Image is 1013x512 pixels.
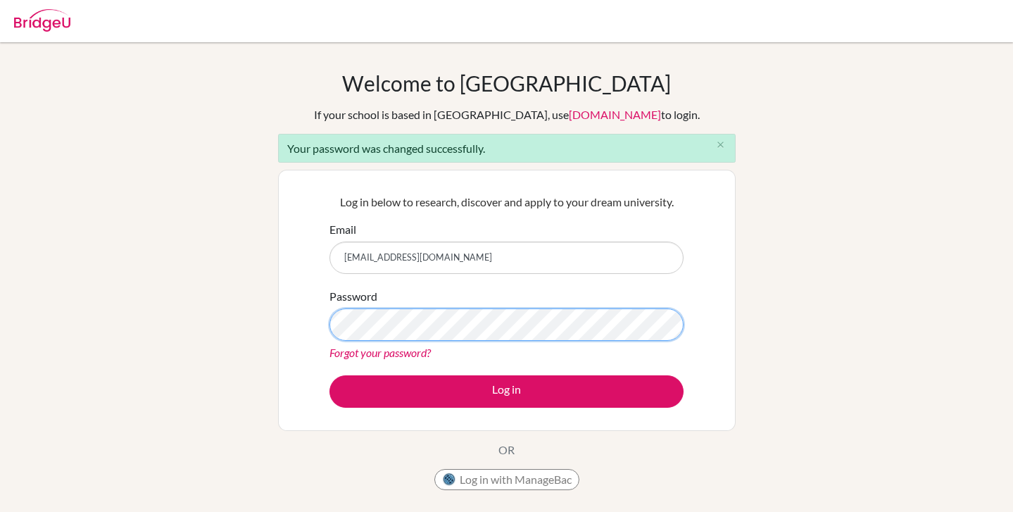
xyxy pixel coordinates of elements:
[342,70,671,96] h1: Welcome to [GEOGRAPHIC_DATA]
[498,442,515,458] p: OR
[329,375,684,408] button: Log in
[329,221,356,238] label: Email
[14,9,70,32] img: Bridge-U
[707,135,735,156] button: Close
[434,469,579,490] button: Log in with ManageBac
[329,194,684,211] p: Log in below to research, discover and apply to your dream university.
[329,346,431,359] a: Forgot your password?
[314,106,700,123] div: If your school is based in [GEOGRAPHIC_DATA], use to login.
[278,134,736,163] div: Your password was changed successfully.
[329,288,377,305] label: Password
[715,139,726,150] i: close
[569,108,661,121] a: [DOMAIN_NAME]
